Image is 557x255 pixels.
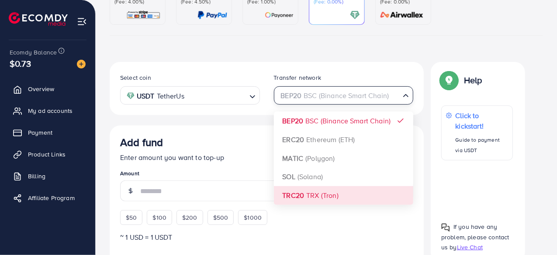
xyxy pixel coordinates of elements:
span: Overview [28,85,54,93]
img: card [377,10,426,20]
strong: MATIC [283,153,304,163]
iframe: Chat [520,216,550,248]
div: Search for option [274,86,414,104]
p: Click to kickstart! [456,110,508,131]
legend: Amount [120,170,413,180]
img: card [197,10,227,20]
img: logo [9,12,68,26]
span: $0.73 [10,57,31,70]
a: Product Links [7,146,89,163]
span: Live Chat [457,243,483,252]
span: If you have any problem, please contact us by [441,222,509,251]
img: card [350,10,360,20]
span: (Polygon) [305,153,335,163]
a: Billing [7,167,89,185]
label: Select coin [120,73,151,82]
strong: TRC20 [283,190,304,200]
img: card [126,10,161,20]
img: image [77,60,86,68]
span: Billing [28,172,45,180]
a: Affiliate Program [7,189,89,207]
span: $100 [152,213,166,222]
p: Enter amount you want to top-up [120,152,413,163]
strong: ERC20 [283,135,304,144]
label: Transfer network [274,73,322,82]
span: $50 [126,213,137,222]
img: coin [127,92,135,100]
img: Popup guide [441,223,450,232]
strong: BEP20 [283,116,304,126]
span: Ethereum (ETH) [306,135,355,144]
span: Payment [28,128,52,137]
span: Affiliate Program [28,194,75,202]
span: $1000 [244,213,262,222]
p: ~ 1 USD = 1 USDT [120,232,413,242]
img: Popup guide [441,72,457,88]
img: card [265,10,294,20]
span: Ecomdy Balance [10,48,57,57]
span: $500 [213,213,228,222]
p: Guide to payment via USDT [456,135,508,156]
span: Product Links [28,150,66,159]
a: Payment [7,124,89,141]
h3: Add fund [120,136,163,149]
span: BSC (Binance Smart Chain) [305,116,391,126]
span: (Solana) [298,172,323,181]
input: Search for option [187,89,246,102]
strong: USDT [137,90,155,102]
span: TRX (Tron) [306,190,339,200]
p: Help [464,75,482,85]
img: menu [77,17,87,27]
strong: SOL [283,172,295,181]
span: TetherUs [157,90,184,102]
span: My ad accounts [28,106,73,115]
span: $200 [182,213,197,222]
input: Search for option [278,89,400,102]
div: Search for option [120,86,260,104]
a: My ad accounts [7,102,89,119]
a: Overview [7,80,89,98]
